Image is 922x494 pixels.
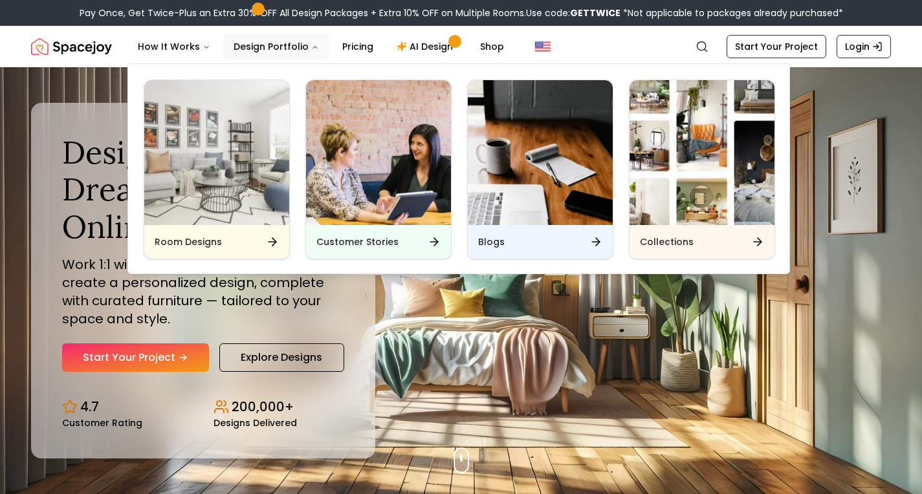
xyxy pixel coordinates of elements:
[219,343,344,372] a: Explore Designs
[620,6,843,19] span: *Not applicable to packages already purchased*
[629,80,775,259] a: CollectionsCollections
[386,34,467,59] a: AI Design
[837,35,891,58] a: Login
[31,26,891,67] nav: Global
[62,134,344,246] h1: Design Your Dream Space Online
[640,235,694,248] h6: Collections
[127,34,514,59] nav: Main
[467,80,613,259] a: BlogsBlogs
[630,80,774,225] img: Collections
[144,80,289,225] img: Room Designs
[31,34,112,59] img: Spacejoy Logo
[727,35,826,58] a: Start Your Project
[223,34,329,59] button: Design Portfolio
[232,398,294,416] p: 200,000+
[478,235,505,248] h6: Blogs
[128,64,791,275] div: Design Portfolio
[214,418,297,427] small: Designs Delivered
[468,80,613,225] img: Blogs
[80,6,843,19] div: Pay Once, Get Twice-Plus an Extra 30% OFF All Design Packages + Extra 10% OFF on Multiple Rooms.
[62,255,344,328] p: Work 1:1 with expert interior designers to create a personalized design, complete with curated fu...
[535,39,551,54] img: United States
[127,34,221,59] button: How It Works
[31,34,112,59] a: Spacejoy
[155,235,222,248] h6: Room Designs
[470,34,514,59] a: Shop
[316,235,399,248] h6: Customer Stories
[526,6,620,19] span: Use code:
[332,34,384,59] a: Pricing
[144,80,290,259] a: Room DesignsRoom Designs
[62,418,142,427] small: Customer Rating
[306,80,451,225] img: Customer Stories
[305,80,452,259] a: Customer StoriesCustomer Stories
[62,387,344,427] div: Design stats
[570,6,620,19] b: GETTWICE
[80,398,99,416] p: 4.7
[62,343,209,372] a: Start Your Project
